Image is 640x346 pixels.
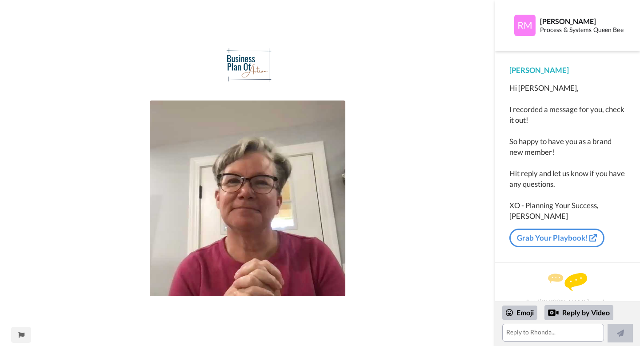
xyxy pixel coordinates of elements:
[150,101,345,296] img: 497de18f-033a-40e3-bf77-d7fdabf7fe6a-thumb.jpg
[514,15,536,36] img: Profile Image
[507,278,628,300] div: Send [PERSON_NAME] a reply.
[548,273,587,291] img: message.svg
[509,83,626,221] div: Hi [PERSON_NAME], I recorded a message for you, check it out! So happy to have you as a brand new...
[544,305,613,320] div: Reply by Video
[548,307,559,318] div: Reply by Video
[502,306,537,320] div: Emoji
[218,48,277,83] img: 26365353-a816-4213-9d3b-8f9cb3823973
[509,65,626,76] div: [PERSON_NAME]
[540,26,625,34] div: Process & Systems Queen Bee
[509,229,604,247] a: Grab Your Playbook!
[540,17,625,25] div: [PERSON_NAME]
